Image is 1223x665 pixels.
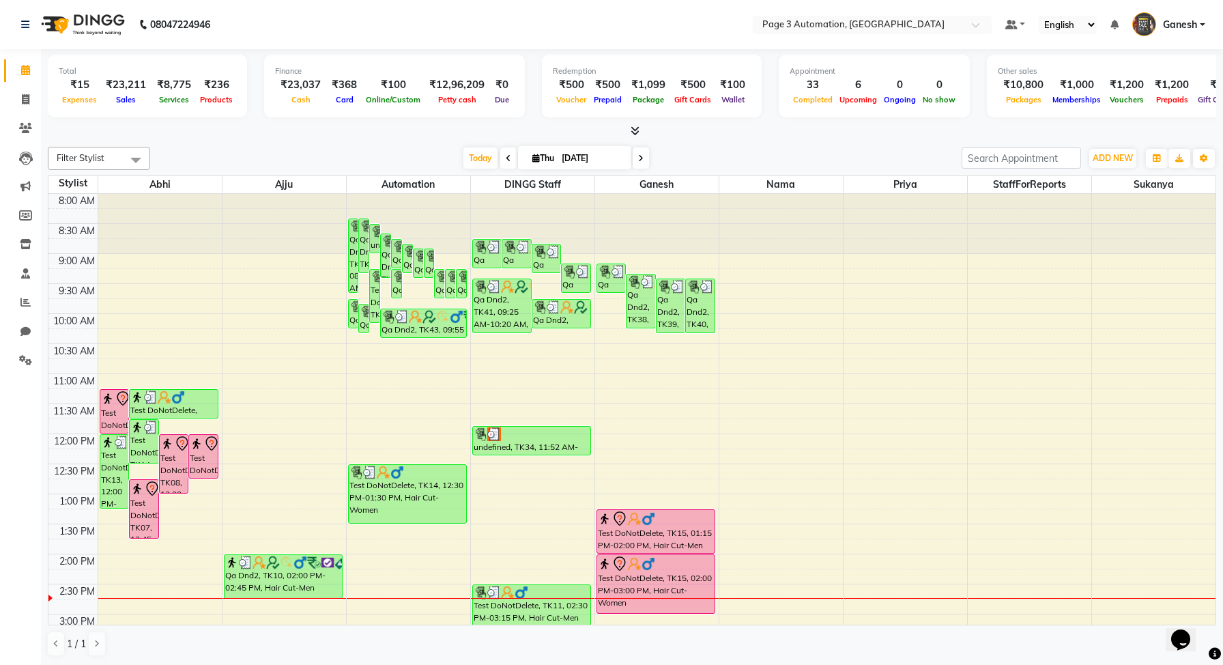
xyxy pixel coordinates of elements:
div: ₹368 [326,77,362,93]
div: undefined, TK34, 11:52 AM-12:22 PM, Hair Cut-Men [473,427,590,455]
div: Test DoNotDelete, TK15, 01:15 PM-02:00 PM, Hair Cut-Men [597,510,715,553]
span: Filter Stylist [57,152,104,163]
span: Expenses [59,95,100,104]
div: 8:30 AM [56,224,98,238]
span: Card [332,95,357,104]
span: Today [463,147,498,169]
div: ₹236 [197,77,236,93]
span: Ajju [222,176,346,193]
div: ₹23,211 [100,77,152,93]
div: Qa Dnd2, TK19, 08:45 AM-09:15 AM, Hair cut Below 12 years (Boy) [392,240,401,268]
div: Finance [275,66,514,77]
div: 3:00 PM [57,614,98,629]
div: ₹500 [590,77,626,93]
div: Qa Dnd2, TK39, 09:25 AM-10:20 AM, Special Hair Wash- Men [657,279,685,332]
div: ₹8,775 [152,77,197,93]
div: Qa Dnd2, TK22, 08:50 AM-09:20 AM, Hair cut Below 12 years (Boy) [532,244,561,272]
span: No show [919,95,959,104]
div: ₹1,200 [1149,77,1194,93]
div: Qa Dnd2, TK37, 09:45 AM-10:15 AM, Hair Cut By Expert-Men [349,300,358,328]
div: Test DoNotDelete, TK08, 12:00 PM-01:00 PM, Hair Cut-Women [160,435,188,493]
span: Package [629,95,667,104]
div: Qa Dnd2, TK27, 08:40 AM-09:25 AM, Hair Cut-Men [381,234,390,277]
div: 11:00 AM [51,374,98,388]
span: Services [156,95,192,104]
div: Test DoNotDelete, TK15, 02:00 PM-03:00 PM, Hair Cut-Women [597,555,715,613]
span: ADD NEW [1093,153,1133,163]
button: ADD NEW [1089,149,1136,168]
div: 33 [790,77,836,93]
span: 1 / 1 [67,637,86,651]
div: ₹100 [362,77,424,93]
div: Total [59,66,236,77]
div: Qa Dnd2, TK43, 09:55 AM-10:25 AM, Hair cut Below 12 years (Boy) [381,309,466,337]
span: Petty cash [435,95,480,104]
div: Test DoNotDelete, TK11, 02:30 PM-03:15 PM, Hair Cut-Men [473,585,590,628]
span: Sukanya [1092,176,1216,193]
div: undefined, TK17, 08:30 AM-09:00 AM, Hair cut Below 12 years (Boy) [370,225,379,253]
div: Qa Dnd2, TK31, 09:15 AM-09:45 AM, Hair cut Below 12 years (Boy) [392,270,401,298]
div: Qa Dnd2, TK20, 08:45 AM-09:15 AM, Hair Cut By Expert-Men [473,240,502,268]
div: ₹23,037 [275,77,326,93]
div: Qa Dnd2, TK33, 09:15 AM-09:45 AM, Hair cut Below 12 years (Boy) [446,270,455,298]
span: Ganesh [1163,18,1197,32]
div: Qa Dnd2, TK42, 09:50 AM-10:20 AM, Hair cut Below 12 years (Boy) [359,305,369,332]
span: Sales [113,95,139,104]
div: ₹1,000 [1049,77,1104,93]
div: Qa Dnd2, TK29, 09:10 AM-09:40 AM, Hair cut Below 12 years (Boy) [562,264,590,292]
img: Ganesh [1132,12,1156,36]
div: Test DoNotDelete, TK14, 11:45 AM-12:30 PM, Hair Cut-Men [130,420,158,463]
div: ₹12,96,209 [424,77,490,93]
span: Cash [288,95,314,104]
div: Appointment [790,66,959,77]
div: Stylist [48,176,98,190]
span: Vouchers [1106,95,1147,104]
div: Qa Dnd2, TK30, 09:15 AM-09:45 AM, Hair cut Below 12 years (Boy) [457,270,466,298]
span: Nama [719,176,843,193]
div: Qa Dnd2, TK18, 08:25 AM-09:40 AM, Hair Cut By Expert-Men,Hair Cut-Men [349,219,358,292]
span: Ganesh [595,176,719,193]
div: ₹500 [671,77,715,93]
input: Search Appointment [962,147,1081,169]
div: Qa Dnd2, TK21, 08:45 AM-09:15 AM, Hair Cut By Expert-Men [502,240,531,268]
div: 10:30 AM [51,344,98,358]
div: Qa Dnd2, TK23, 08:25 AM-09:20 AM, Special Hair Wash- Men [359,219,369,272]
span: Due [491,95,513,104]
div: ₹1,099 [626,77,671,93]
div: 12:30 PM [51,464,98,479]
div: ₹10,800 [998,77,1049,93]
span: StaffForReports [968,176,1091,193]
input: 2025-09-04 [558,148,626,169]
div: Redemption [553,66,751,77]
div: Test DoNotDelete, TK06, 12:00 PM-12:45 PM, Hair Cut-Men [189,435,218,478]
span: Abhi [98,176,222,193]
div: Test DoNotDelete, TK07, 12:45 PM-01:45 PM, Hair Cut-Women [130,480,158,538]
div: 0 [880,77,919,93]
div: Test DoNotDelete, TK14, 12:30 PM-01:30 PM, Hair Cut-Women [349,465,466,523]
div: 2:00 PM [57,554,98,569]
div: 0 [919,77,959,93]
span: Prepaids [1153,95,1192,104]
div: 2:30 PM [57,584,98,599]
div: 1:00 PM [57,494,98,509]
div: 9:30 AM [56,284,98,298]
span: Upcoming [836,95,880,104]
span: Gift Cards [671,95,715,104]
span: Priya [844,176,967,193]
div: Test DoNotDelete, TK12, 11:15 AM-11:45 AM, Hair Cut By Expert-Men [130,390,218,418]
div: Test DoNotDelete, TK13, 12:00 PM-01:15 PM, Hair Cut-Men,Hair Cut By Expert-Men [100,435,129,508]
img: logo [35,5,128,44]
div: Qa Dnd2, TK32, 09:15 AM-09:45 AM, Hair cut Below 12 years (Boy) [435,270,444,298]
div: Qa Dnd2, TK24, 08:50 AM-09:20 AM, Hair Cut By Expert-Men [403,244,412,272]
div: 6 [836,77,880,93]
span: Online/Custom [362,95,424,104]
span: Voucher [553,95,590,104]
div: ₹500 [553,77,590,93]
div: 10:00 AM [51,314,98,328]
span: Memberships [1049,95,1104,104]
div: 1:30 PM [57,524,98,539]
div: Qa Dnd2, TK41, 09:25 AM-10:20 AM, Special Hair Wash- Men [473,279,531,332]
div: Qa Dnd2, TK28, 09:10 AM-09:40 AM, Hair cut Below 12 years (Boy) [597,264,626,292]
div: Qa Dnd2, TK26, 08:55 AM-09:25 AM, Hair Cut By Expert-Men [425,249,434,277]
span: Products [197,95,236,104]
